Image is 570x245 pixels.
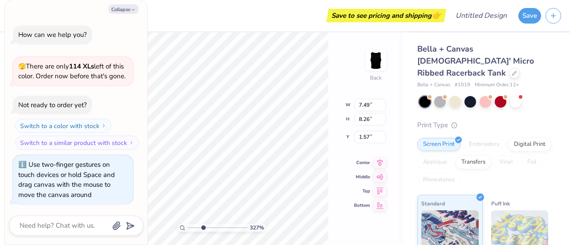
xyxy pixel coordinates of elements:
span: There are only left of this color. Order now before that's gone. [18,62,126,81]
button: Switch to a color with stock [15,119,111,133]
span: 🫣 [18,62,26,71]
span: Center [354,160,370,166]
div: Embroidery [463,138,505,151]
div: Save to see pricing and shipping [329,9,444,22]
span: 327 % [250,224,264,232]
button: Collapse [109,4,138,14]
span: Puff Ink [491,199,510,208]
span: # 1019 [455,81,470,89]
img: Switch to a color with stock [101,123,106,129]
div: Print Type [417,120,552,130]
span: Middle [354,174,370,180]
span: Standard [421,199,445,208]
span: 👉 [432,10,441,20]
div: Vinyl [494,156,519,169]
div: Rhinestones [417,173,460,187]
strong: 114 XLs [69,62,94,71]
img: Switch to a similar product with stock [129,140,134,145]
div: Use two-finger gestures on touch devices or hold Space and drag canvas with the mouse to move the... [18,160,115,199]
img: Back [367,52,385,69]
span: Bella + Canvas [DEMOGRAPHIC_DATA]' Micro Ribbed Racerback Tank [417,44,534,78]
div: Back [370,74,382,82]
div: Digital Print [508,138,551,151]
div: Screen Print [417,138,460,151]
button: Switch to a similar product with stock [15,136,139,150]
div: How can we help you? [18,30,87,39]
div: Applique [417,156,453,169]
input: Untitled Design [448,7,514,24]
button: Save [518,8,541,24]
span: Bella + Canvas [417,81,450,89]
span: Top [354,188,370,194]
div: Foil [521,156,542,169]
span: Minimum Order: 12 + [475,81,519,89]
div: Transfers [456,156,491,169]
span: Bottom [354,202,370,209]
div: Not ready to order yet? [18,100,87,109]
